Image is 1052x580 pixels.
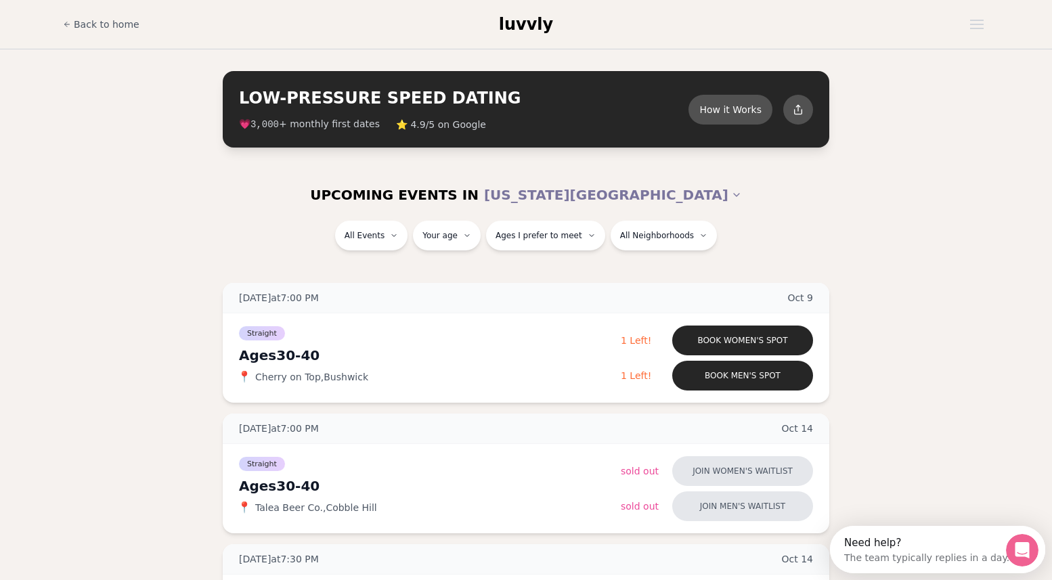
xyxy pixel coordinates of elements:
span: 1 Left! [621,335,651,346]
button: [US_STATE][GEOGRAPHIC_DATA] [484,180,742,210]
h2: LOW-PRESSURE SPEED DATING [239,87,688,109]
span: UPCOMING EVENTS IN [310,185,479,204]
span: Oct 14 [782,552,814,566]
span: luvvly [499,15,553,34]
button: Join women's waitlist [672,456,813,486]
span: Straight [239,326,285,340]
button: All Neighborhoods [611,221,717,250]
span: Your age [422,230,458,241]
span: Ages I prefer to meet [496,230,582,241]
span: 3,000 [250,119,279,130]
span: Sold Out [621,501,659,512]
span: All Events [345,230,385,241]
span: Straight [239,457,285,471]
span: 📍 [239,372,250,382]
button: Your age [413,221,481,250]
span: Back to home [74,18,139,31]
span: [DATE] at 7:00 PM [239,422,319,435]
span: Talea Beer Co. , Cobble Hill [255,501,377,514]
div: Ages 30-40 [239,346,621,365]
button: Join men's waitlist [672,491,813,521]
span: All Neighborhoods [620,230,694,241]
button: All Events [335,221,408,250]
a: luvvly [499,14,553,35]
span: Sold Out [621,466,659,476]
iframe: Intercom live chat discovery launcher [830,526,1045,573]
div: Need help? [14,12,179,22]
button: Ages I prefer to meet [486,221,605,250]
span: Oct 14 [782,422,814,435]
a: Back to home [63,11,139,38]
span: 💗 + monthly first dates [239,117,380,131]
div: Ages 30-40 [239,476,621,495]
span: [DATE] at 7:00 PM [239,291,319,305]
div: The team typically replies in a day. [14,22,179,37]
span: 📍 [239,502,250,513]
span: Oct 9 [787,291,813,305]
button: Open menu [965,14,989,35]
button: How it Works [688,95,772,125]
iframe: Intercom live chat [1006,534,1038,566]
button: Book women's spot [672,326,813,355]
span: ⭐ 4.9/5 on Google [396,118,486,131]
span: 1 Left! [621,370,651,381]
button: Book men's spot [672,361,813,391]
span: [DATE] at 7:30 PM [239,552,319,566]
span: Cherry on Top , Bushwick [255,370,368,384]
div: Open Intercom Messenger [5,5,219,43]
